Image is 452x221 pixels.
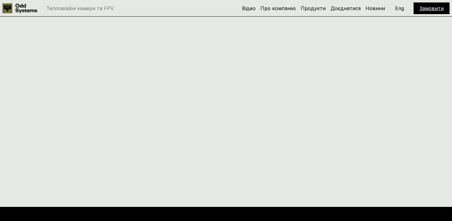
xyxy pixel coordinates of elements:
[331,5,361,11] a: Доєднатися
[301,5,326,11] a: Продукти
[260,5,296,11] a: Про компанію
[419,5,444,11] a: Замовити
[242,5,256,11] a: Відео
[366,5,385,11] a: Новини
[46,6,114,11] p: Тепловізійні камери та FPV
[395,6,404,11] p: Eng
